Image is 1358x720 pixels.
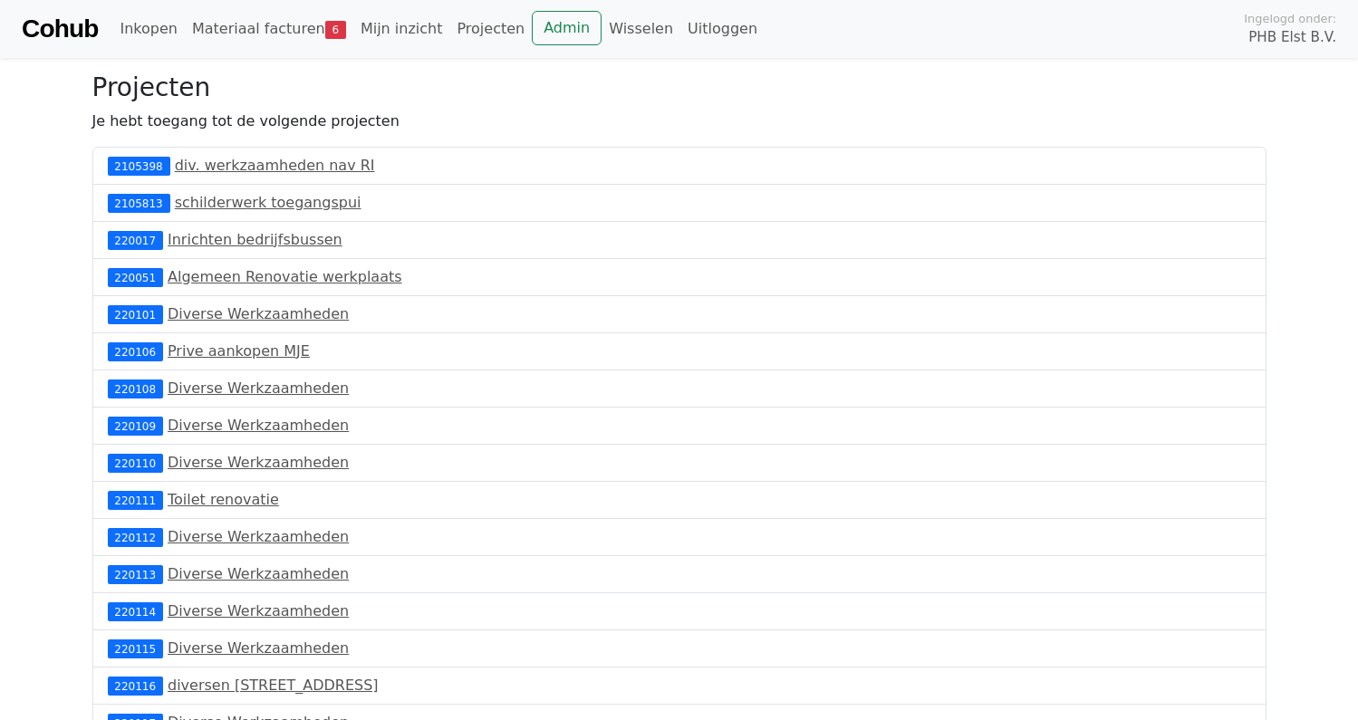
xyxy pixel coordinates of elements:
[168,379,349,397] a: Diverse Werkzaamheden
[1244,10,1336,27] span: Ingelogd onder:
[168,528,349,545] a: Diverse Werkzaamheden
[108,268,163,286] div: 220051
[108,491,163,509] div: 220111
[108,231,163,249] div: 220017
[168,417,349,434] a: Diverse Werkzaamheden
[108,639,163,658] div: 220115
[108,194,170,212] div: 2105813
[108,454,163,472] div: 220110
[92,72,1267,103] h3: Projecten
[108,565,163,583] div: 220113
[168,268,402,285] a: Algemeen Renovatie werkplaats
[168,454,349,471] a: Diverse Werkzaamheden
[353,11,450,47] a: Mijn inzicht
[168,491,279,508] a: Toilet renovatie
[108,342,163,360] div: 220106
[108,305,163,323] div: 220101
[175,194,361,211] a: schilderwerk toegangspui
[168,565,349,582] a: Diverse Werkzaamheden
[185,11,353,47] a: Materiaal facturen6
[22,7,98,51] a: Cohub
[168,602,349,619] a: Diverse Werkzaamheden
[112,11,184,47] a: Inkopen
[680,11,765,47] a: Uitloggen
[168,305,349,322] a: Diverse Werkzaamheden
[602,11,680,47] a: Wisselen
[168,677,379,694] a: diversen [STREET_ADDRESS]
[532,11,602,45] a: Admin
[108,528,163,546] div: 220112
[325,21,346,39] span: 6
[108,157,170,175] div: 2105398
[108,417,163,435] div: 220109
[108,602,163,620] div: 220114
[1248,27,1336,48] span: PHB Elst B.V.
[108,677,163,695] div: 220116
[168,639,349,657] a: Diverse Werkzaamheden
[108,379,163,398] div: 220108
[449,11,532,47] a: Projecten
[92,110,1267,132] p: Je hebt toegang tot de volgende projecten
[168,342,310,360] a: Prive aankopen MJE
[175,157,375,174] a: div. werkzaamheden nav RI
[168,231,342,248] a: Inrichten bedrijfsbussen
